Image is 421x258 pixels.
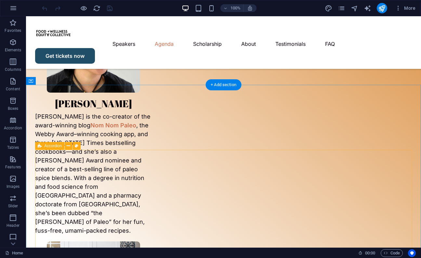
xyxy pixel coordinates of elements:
span: Code [384,249,400,257]
i: On resize automatically adjust zoom level to fit chosen device. [247,5,253,11]
p: Features [5,164,21,170]
p: Boxes [8,106,19,111]
button: Usercentrics [408,249,416,257]
p: Slider [8,203,18,209]
i: AI Writer [364,5,371,12]
i: Reload page [93,5,100,12]
button: pages [338,4,346,12]
span: More [395,5,415,11]
span: : [370,251,371,255]
p: Tables [7,145,19,150]
h6: 100% [230,4,241,12]
button: text_generator [364,4,372,12]
span: Accordion [45,144,62,148]
button: reload [93,4,100,12]
button: navigator [351,4,359,12]
button: publish [377,3,387,13]
button: design [325,4,333,12]
span: 00 00 [365,249,375,257]
p: Accordion [4,125,22,131]
button: Click here to leave preview mode and continue editing [80,4,87,12]
p: Elements [5,47,21,53]
button: Code [381,249,403,257]
button: 100% [220,4,243,12]
p: Content [6,86,20,92]
i: Navigator [351,5,358,12]
i: Pages (Ctrl+Alt+S) [338,5,345,12]
i: Publish [378,5,386,12]
h6: Session time [358,249,375,257]
a: Click to cancel selection. Double-click to open Pages [5,249,23,257]
p: Images [7,184,20,189]
i: Design (Ctrl+Alt+Y) [325,5,332,12]
p: Columns [5,67,21,72]
div: + Add section [205,79,242,90]
p: Favorites [5,28,21,33]
p: Header [7,223,20,228]
button: More [392,3,418,13]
